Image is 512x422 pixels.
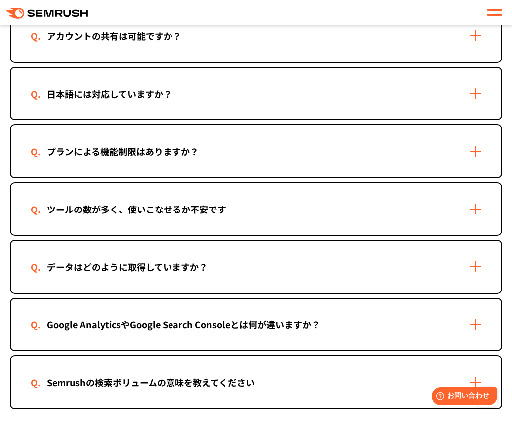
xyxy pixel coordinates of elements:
div: プランによる機能制限はありますか？ [31,144,215,159]
div: アカウントの共有は可能ですか？ [31,29,197,43]
div: データはどのように取得していますか？ [31,260,224,274]
div: 日本語には対応していますか？ [31,87,188,101]
div: Semrushの検索ボリュームの意味を教えてください [31,375,271,390]
div: Google AnalyticsやGoogle Search Consoleとは何が違いますか？ [31,317,336,332]
iframe: Help widget launcher [423,383,501,411]
div: ツールの数が多く、使いこなせるか不安です [31,202,242,216]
